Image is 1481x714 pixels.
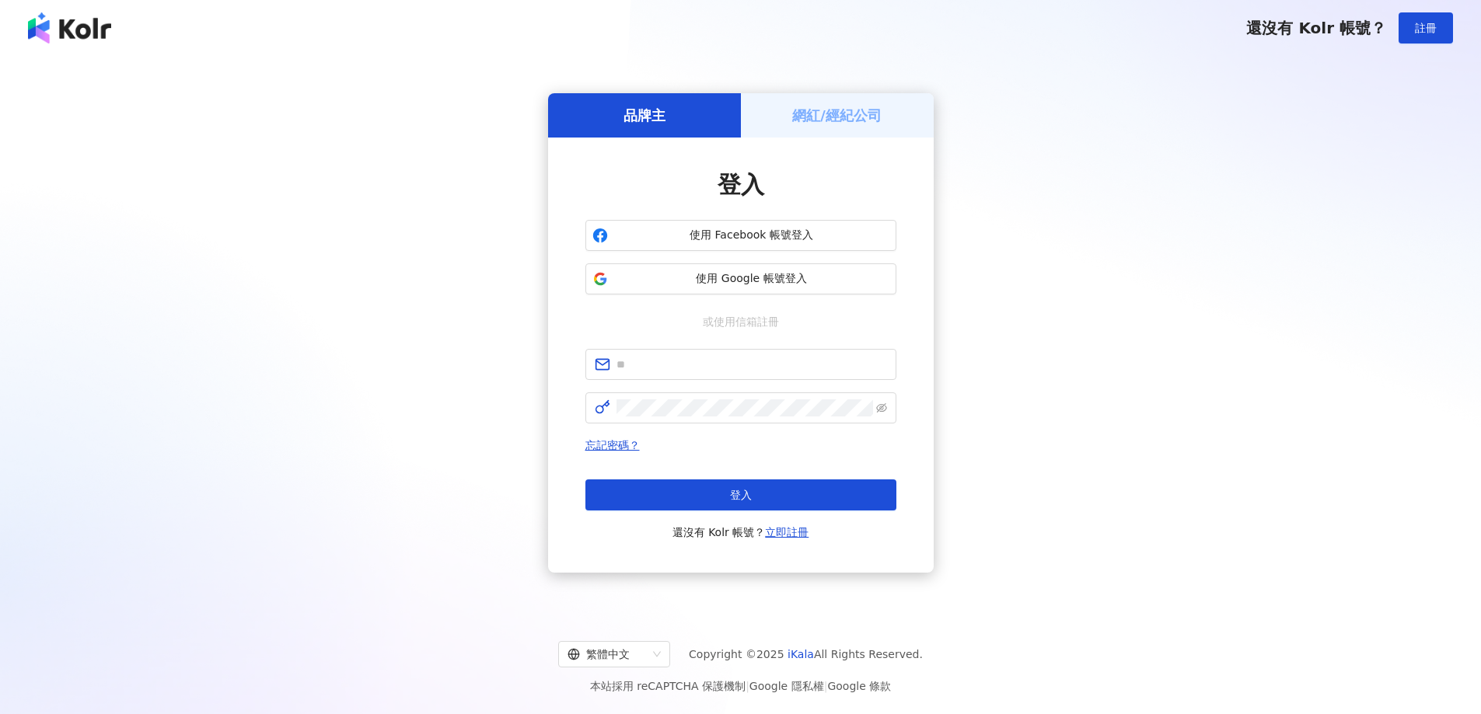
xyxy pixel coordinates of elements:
[730,489,752,501] span: 登入
[585,263,896,294] button: 使用 Google 帳號登入
[765,526,809,538] a: 立即註冊
[718,171,764,198] span: 登入
[585,479,896,510] button: 登入
[1246,19,1386,37] span: 還沒有 Kolr 帳號？
[614,228,889,243] span: 使用 Facebook 帳號登入
[585,439,640,451] a: 忘記密碼？
[749,680,824,692] a: Google 隱私權
[689,645,923,663] span: Copyright © 2025 All Rights Reserved.
[28,12,111,44] img: logo
[585,220,896,251] button: 使用 Facebook 帳號登入
[692,313,790,330] span: 或使用信箱註冊
[1415,22,1437,34] span: 註冊
[788,648,814,660] a: iKala
[827,680,891,692] a: Google 條款
[1399,12,1453,44] button: 註冊
[876,402,887,413] span: eye-invisible
[672,523,809,542] span: 還沒有 Kolr 帳號？
[568,642,647,667] div: 繁體中文
[623,106,665,125] h5: 品牌主
[824,680,828,692] span: |
[792,106,882,125] h5: 網紅/經紀公司
[746,680,749,692] span: |
[590,677,891,695] span: 本站採用 reCAPTCHA 保護機制
[614,271,889,287] span: 使用 Google 帳號登入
